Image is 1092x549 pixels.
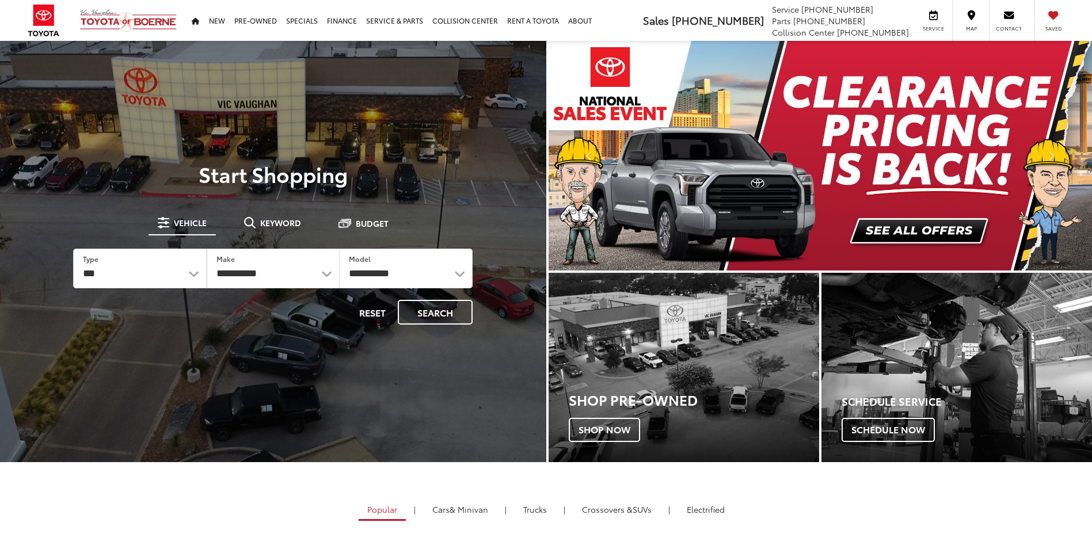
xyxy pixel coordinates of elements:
[678,500,733,519] a: Electrified
[793,15,865,26] span: [PHONE_NUMBER]
[515,500,555,519] a: Trucks
[502,504,509,515] li: |
[398,300,473,325] button: Search
[174,219,207,227] span: Vehicle
[48,162,498,185] p: Start Shopping
[672,13,764,28] span: [PHONE_NUMBER]
[569,418,640,442] span: Shop Now
[561,504,568,515] li: |
[1041,25,1066,32] span: Saved
[996,25,1022,32] span: Contact
[349,300,395,325] button: Reset
[821,273,1092,462] a: Schedule Service Schedule Now
[79,9,177,32] img: Vic Vaughan Toyota of Boerne
[772,26,835,38] span: Collision Center
[216,254,235,264] label: Make
[958,25,984,32] span: Map
[772,15,791,26] span: Parts
[356,219,389,227] span: Budget
[424,500,497,519] a: Cars
[549,273,819,462] a: Shop Pre-Owned Shop Now
[821,273,1092,462] div: Toyota
[549,64,630,247] button: Click to view previous picture.
[359,500,406,521] a: Popular
[842,418,935,442] span: Schedule Now
[842,396,1092,407] h4: Schedule Service
[569,392,819,407] h3: Shop Pre-Owned
[549,273,819,462] div: Toyota
[1010,64,1092,247] button: Click to view next picture.
[643,13,669,28] span: Sales
[573,500,660,519] a: SUVs
[411,504,418,515] li: |
[582,504,633,515] span: Crossovers &
[260,219,301,227] span: Keyword
[349,254,371,264] label: Model
[801,3,873,15] span: [PHONE_NUMBER]
[665,504,673,515] li: |
[83,254,98,264] label: Type
[837,26,909,38] span: [PHONE_NUMBER]
[920,25,946,32] span: Service
[772,3,799,15] span: Service
[450,504,488,515] span: & Minivan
